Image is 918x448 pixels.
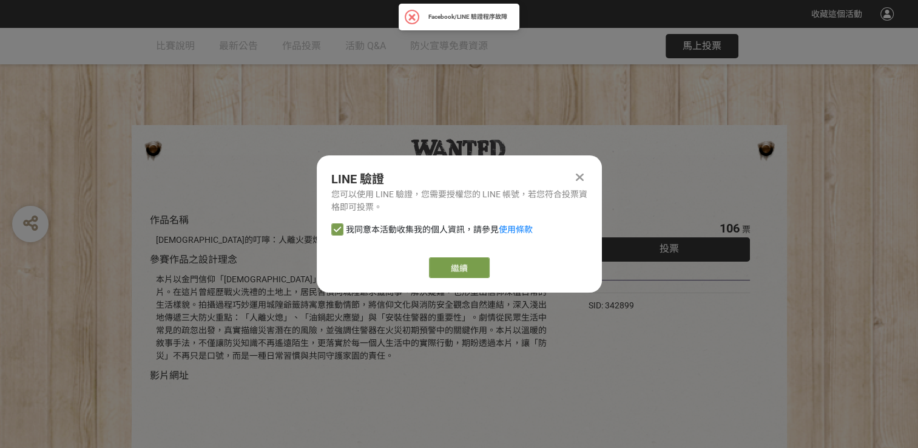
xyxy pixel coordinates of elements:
[499,225,533,234] a: 使用條款
[345,28,386,64] a: 活動 Q&A
[282,40,321,52] span: 作品投票
[282,28,321,64] a: 作品投票
[156,234,552,246] div: [DEMOGRAPHIC_DATA]的叮嚀：人離火要熄，住警器不離
[660,243,679,254] span: 投票
[429,257,490,278] a: 繼續
[683,40,721,52] span: 馬上投票
[331,188,587,214] div: 您可以使用 LINE 驗證，您需要授權您的 LINE 帳號，若您符合投票資格即可投票。
[345,40,386,52] span: 活動 Q&A
[156,28,195,64] a: 比賽說明
[811,9,862,19] span: 收藏這個活動
[346,223,533,236] span: 我同意本活動收集我的個人資訊，請參見
[589,300,634,310] span: SID: 342899
[219,40,258,52] span: 最新公告
[719,221,739,236] span: 106
[150,214,189,226] span: 作品名稱
[331,170,587,188] div: LINE 驗證
[741,225,750,234] span: 票
[156,273,552,362] div: 本片以金門信仰「[DEMOGRAPHIC_DATA]」為文化核心，融合現代科技，打造具人文溫度的防災教育影片。在這片曾經歷戰火洗禮的土地上，居民習慣向城隍爺求籤問事、解決疑難，也形塑出信仰深植日...
[219,28,258,64] a: 最新公告
[410,28,488,64] a: 防火宣導免費資源
[666,34,738,58] button: 馬上投票
[150,370,189,381] span: 影片網址
[150,254,237,265] span: 參賽作品之設計理念
[410,40,488,52] span: 防火宣導免費資源
[156,40,195,52] span: 比賽說明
